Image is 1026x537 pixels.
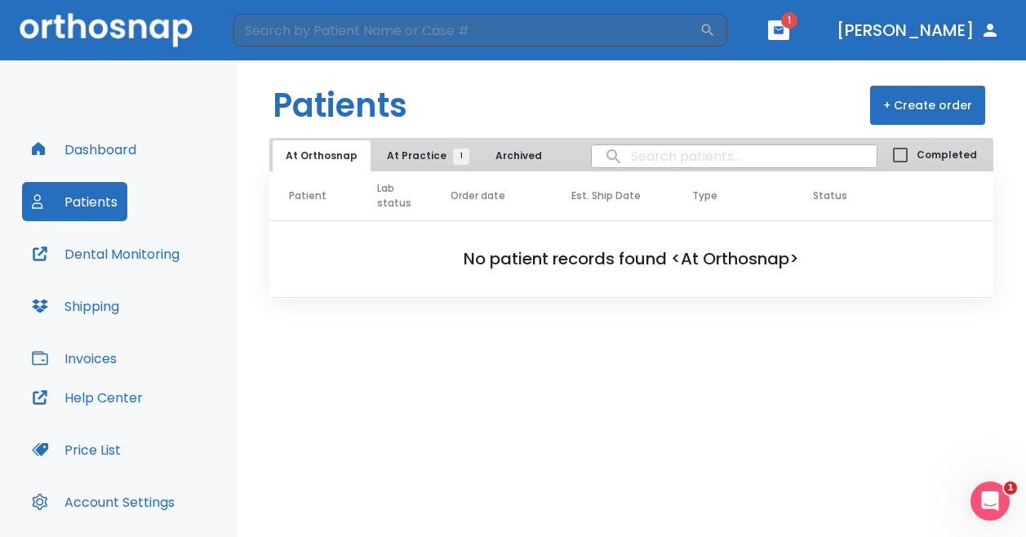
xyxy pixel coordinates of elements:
img: Orthosnap [20,13,193,47]
span: Completed [917,148,977,162]
span: Type [692,189,717,203]
input: search [592,140,877,172]
button: Archived [477,140,559,171]
button: Patients [22,182,127,221]
iframe: Intercom live chat [970,482,1010,521]
span: Status [813,189,847,203]
button: At Orthosnap [273,140,371,171]
button: Help Center [22,378,153,417]
span: 1 [781,12,797,29]
span: Est. Ship Date [571,189,641,203]
button: + Create order [870,86,985,125]
h1: Patients [273,81,407,130]
span: Lab status [377,181,411,211]
button: Invoices [22,339,127,378]
span: Order date [451,189,505,203]
button: Shipping [22,286,129,326]
span: At Practice [387,149,461,163]
button: [PERSON_NAME] [830,16,1006,45]
h2: No patient records found <At Orthosnap> [295,246,967,271]
span: 1 [453,149,469,165]
button: Price List [22,430,131,469]
input: Search by Patient Name or Case # [233,14,700,47]
button: Dental Monitoring [22,234,189,273]
div: tabs [273,140,545,171]
button: Dashboard [22,130,146,169]
span: 1 [1004,482,1017,495]
span: Patient [289,189,326,203]
button: Account Settings [22,482,184,521]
